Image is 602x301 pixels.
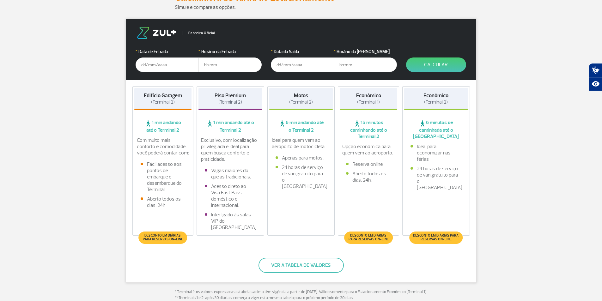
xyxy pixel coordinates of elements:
span: (Terminal 2) [218,99,242,105]
span: 6 min andando até o Terminal 2 [269,119,333,133]
strong: Motos [294,92,308,99]
span: 15 minutos caminhando até o Terminal 2 [340,119,397,140]
span: 6 minutos de caminhada até o [GEOGRAPHIC_DATA] [404,119,468,140]
span: Desconto em diárias para reservas on-line [142,234,184,241]
span: 1 min andando até o Terminal 2 [198,119,262,133]
span: (Terminal 2) [151,99,175,105]
li: Acesso direto ao Visa Fast Pass doméstico e internacional. [205,183,256,208]
input: dd/mm/aaaa [271,57,334,72]
strong: Econômico [423,92,448,99]
span: Desconto em diárias para reservas on-line [347,234,389,241]
p: Simule e compare as opções. [175,3,428,11]
input: hh:mm [198,57,262,72]
button: Abrir tradutor de língua de sinais. [589,63,602,77]
li: Reserva online [346,161,391,167]
strong: Piso Premium [215,92,246,99]
input: dd/mm/aaaa [136,57,199,72]
span: (Terminal 2) [289,99,313,105]
button: Ver a tabela de valores [258,258,344,273]
img: logo-zul.png [136,27,177,39]
span: 1 min andando até o Terminal 2 [134,119,192,133]
p: Ideal para quem vem ao aeroporto de motocicleta. [272,137,331,150]
span: Desconto em diárias para reservas on-line [412,234,459,241]
button: Abrir recursos assistivos. [589,77,602,91]
span: (Terminal 2) [424,99,448,105]
li: Fácil acesso aos pontos de embarque e desembarque do Terminal [141,161,185,193]
label: Horário da Entrada [198,48,262,55]
li: Ideal para economizar nas férias [410,143,462,162]
label: Data de Entrada [136,48,199,55]
strong: Econômico [356,92,381,99]
li: Aberto todos os dias, 24h [141,196,185,208]
input: hh:mm [334,57,397,72]
li: Vagas maiores do que as tradicionais. [205,167,256,180]
div: Plugin de acessibilidade da Hand Talk. [589,63,602,91]
span: Parceiro Oficial [183,31,215,35]
li: 24 horas de serviço de van gratuito para o [GEOGRAPHIC_DATA] [410,166,462,191]
li: 24 horas de serviço de van gratuito para o [GEOGRAPHIC_DATA] [276,164,327,190]
p: Opção econômica para quem vem ao aeroporto. [342,143,395,156]
li: Apenas para motos. [276,155,327,161]
strong: Edifício Garagem [144,92,182,99]
label: Horário da [PERSON_NAME] [334,48,397,55]
li: Aberto todos os dias, 24h. [346,171,391,183]
p: Com muito mais conforto e comodidade, você poderá contar com: [137,137,189,156]
li: Interligado às salas VIP do [GEOGRAPHIC_DATA]. [205,212,256,231]
label: Data da Saída [271,48,334,55]
span: (Terminal 1) [357,99,380,105]
button: Calcular [406,57,466,72]
p: Exclusivo, com localização privilegiada e ideal para quem busca conforto e praticidade. [201,137,260,162]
